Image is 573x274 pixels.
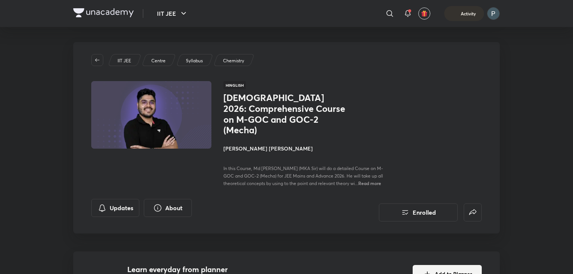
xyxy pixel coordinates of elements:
a: Company Logo [73,8,134,19]
img: activity [452,9,458,18]
p: Centre [151,57,166,64]
a: IIT JEE [116,57,133,64]
p: Syllabus [186,57,203,64]
button: Enrolled [379,203,458,221]
img: Payal Kumari [487,7,500,20]
p: Chemistry [223,57,244,64]
button: Updates [91,199,139,217]
button: About [144,199,192,217]
h4: [PERSON_NAME] [PERSON_NAME] [223,145,392,152]
h1: [DEMOGRAPHIC_DATA] 2026: Comprehensive Course on M-GOC and GOC-2 (Mecha) [223,92,346,135]
a: Chemistry [222,57,246,64]
img: Company Logo [73,8,134,17]
button: false [464,203,482,221]
span: Hinglish [223,81,246,89]
button: avatar [418,8,430,20]
a: Syllabus [185,57,204,64]
span: In this Course, Md [PERSON_NAME] (MKA Sir) will do a detailed Course on M-GOC and GOC-2 (Mecha) f... [223,166,383,186]
a: Centre [150,57,167,64]
span: Read more [358,180,381,186]
p: IIT JEE [118,57,131,64]
button: IIT JEE [152,6,193,21]
img: Thumbnail [90,80,213,149]
img: avatar [421,10,428,17]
